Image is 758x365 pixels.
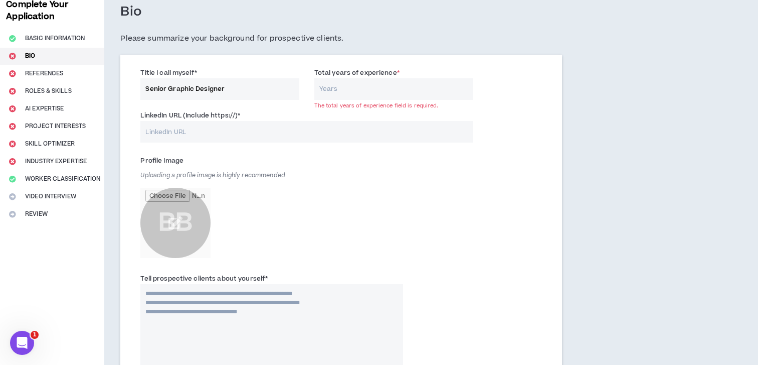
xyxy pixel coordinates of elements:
span: Uploading a profile image is highly recommended [140,171,285,180]
label: Total years of experience [314,65,400,81]
input: Years [314,78,473,100]
label: Tell prospective clients about yourself [140,271,268,287]
div: The total years of experience field is required. [314,102,473,109]
label: Profile Image [140,153,183,169]
label: Title I call myself [140,65,197,81]
h3: Bio [120,4,142,21]
input: e.g. Creative Director, Digital Strategist, etc. [140,78,299,100]
iframe: Intercom live chat [10,331,34,355]
label: LinkedIn URL (Include https://) [140,107,240,124]
span: 1 [31,331,39,339]
h5: Please summarize your background for prospective clients. [120,33,562,45]
input: LinkedIn URL [140,121,472,143]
